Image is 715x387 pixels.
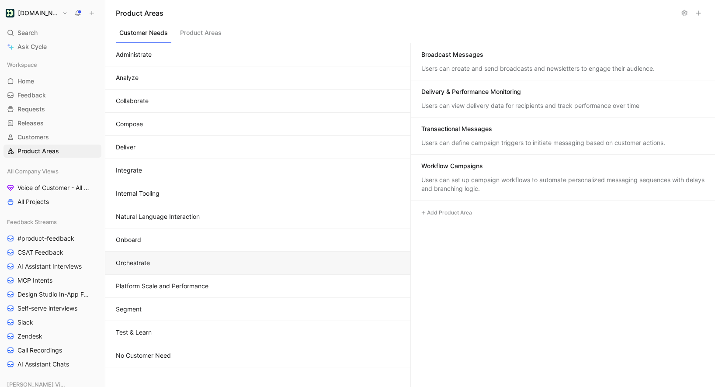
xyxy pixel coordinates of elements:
button: Test & Learn [105,321,410,344]
a: Call Recordings [3,344,101,357]
button: Customer.io[DOMAIN_NAME] [3,7,70,19]
button: Orchestrate [105,252,410,275]
button: Administrate [105,43,410,66]
div: Workflow Campaigns [421,162,483,170]
span: All Projects [17,197,49,206]
div: Users can define campaign triggers to initiate messaging based on customer actions. [421,138,705,147]
span: Slack [17,318,33,327]
button: No Customer Need [105,344,410,367]
h1: Product Areas [116,8,677,18]
button: Product Areas [177,27,225,43]
span: Customers [17,133,49,142]
div: All Company Views [3,165,101,178]
span: Product Areas [17,147,59,155]
button: Platform Scale and Performance [105,275,410,298]
a: #product-feedback [3,232,101,245]
span: Voice of Customer - All Areas [17,183,90,192]
button: Integrate [105,159,410,182]
a: AI Assistant Chats [3,358,101,371]
button: Collaborate [105,90,410,113]
div: Workspace [3,58,101,71]
a: Product Areas [3,145,101,158]
span: Home [17,77,34,86]
span: AI Assistant Chats [17,360,69,369]
a: Zendesk [3,330,101,343]
button: Add Product Area [418,207,475,218]
div: All Company ViewsVoice of Customer - All AreasAll Projects [3,165,101,208]
a: MCP Intents [3,274,101,287]
a: Releases [3,117,101,130]
div: Users can view delivery data for recipients and track performance over time [421,101,705,110]
span: Requests [17,105,45,114]
h1: [DOMAIN_NAME] [18,9,59,17]
span: Feedback [17,91,46,100]
button: Onboard [105,228,410,252]
button: Natural Language Interaction [105,205,410,228]
a: Ask Cycle [3,40,101,53]
span: Releases [17,119,44,128]
div: Broadcast Messages [421,50,483,59]
a: Design Studio In-App Feedback [3,288,101,301]
button: Segment [105,298,410,321]
a: Slack [3,316,101,329]
button: Internal Tooling [105,182,410,205]
div: Search [3,26,101,39]
a: Feedback [3,89,101,102]
button: Analyze [105,66,410,90]
a: Voice of Customer - All Areas [3,181,101,194]
div: Transactional Messages [421,124,492,133]
span: Zendesk [17,332,42,341]
div: Feedback Streams [3,215,101,228]
div: Users can create and send broadcasts and newsletters to engage their audience. [421,64,705,73]
a: AI Assistant Interviews [3,260,101,273]
span: Feedback Streams [7,218,57,226]
a: Customers [3,131,101,144]
span: All Company Views [7,167,59,176]
img: Customer.io [6,9,14,17]
a: Requests [3,103,101,116]
span: Call Recordings [17,346,62,355]
span: AI Assistant Interviews [17,262,82,271]
a: Self-serve interviews [3,302,101,315]
div: Feedback Streams#product-feedbackCSAT FeedbackAI Assistant InterviewsMCP IntentsDesign Studio In-... [3,215,101,371]
a: Home [3,75,101,88]
span: Search [17,28,38,38]
button: Customer Needs [116,27,171,43]
span: Design Studio In-App Feedback [17,290,91,299]
span: Workspace [7,60,37,69]
div: Delivery & Performance Monitoring [421,87,521,96]
span: MCP Intents [17,276,52,285]
div: Users can set up campaign workflows to automate personalized messaging sequences with delays and ... [421,176,705,193]
span: CSAT Feedback [17,248,63,257]
a: All Projects [3,195,101,208]
a: CSAT Feedback [3,246,101,259]
button: Deliver [105,136,410,159]
span: #product-feedback [17,234,74,243]
span: Ask Cycle [17,41,47,52]
button: Compose [105,113,410,136]
span: Self-serve interviews [17,304,77,313]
